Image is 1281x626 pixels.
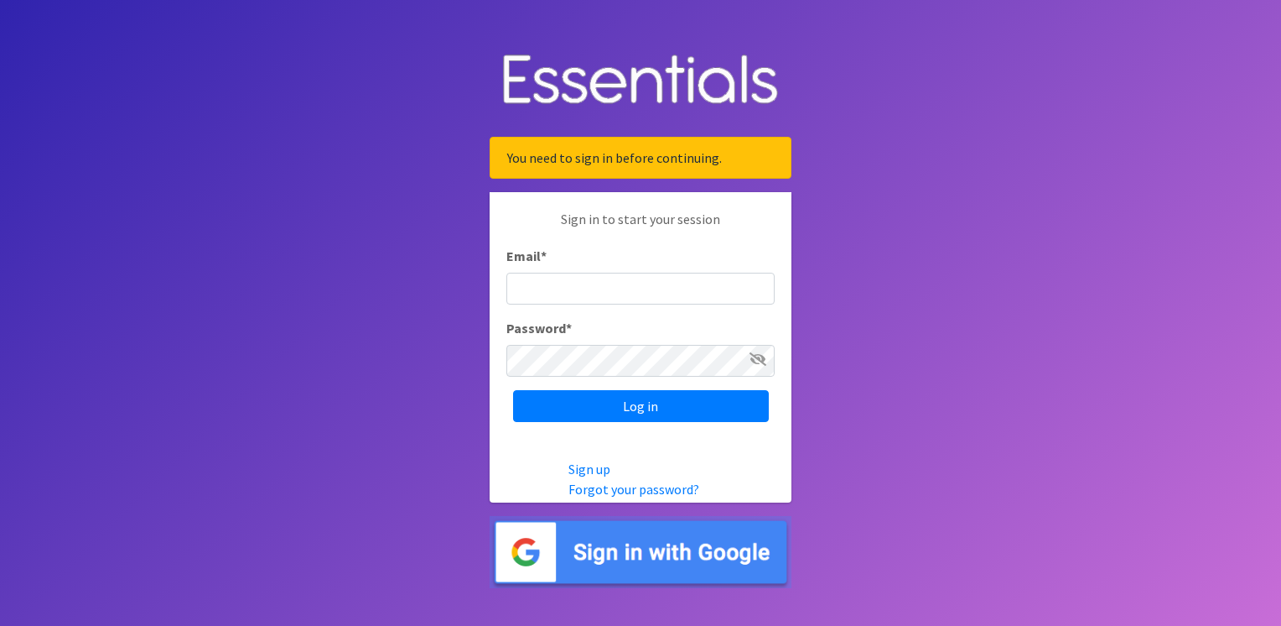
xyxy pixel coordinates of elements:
div: You need to sign in before continuing. [490,137,791,179]
img: Human Essentials [490,38,791,124]
p: Sign in to start your session [506,209,775,246]
label: Password [506,318,572,338]
label: Email [506,246,547,266]
abbr: required [541,248,547,264]
img: Sign in with Google [490,516,791,589]
a: Sign up [568,461,610,477]
abbr: required [566,320,572,336]
a: Forgot your password? [568,481,699,498]
input: Log in [513,390,769,422]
